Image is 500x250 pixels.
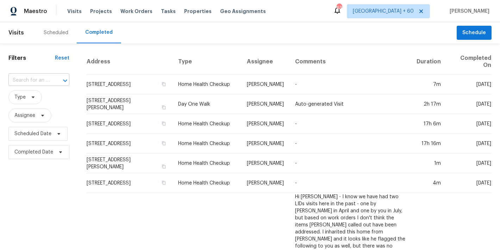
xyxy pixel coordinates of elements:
td: - [289,154,411,173]
td: [DATE] [446,114,492,134]
td: [DATE] [446,134,492,154]
td: [STREET_ADDRESS] [86,134,173,154]
span: Tasks [161,9,176,14]
td: Home Health Checkup [173,173,241,193]
td: Home Health Checkup [173,114,241,134]
td: - [289,114,411,134]
td: Home Health Checkup [173,134,241,154]
td: [STREET_ADDRESS][PERSON_NAME] [86,154,173,173]
button: Copy Address [161,140,167,146]
th: Address [86,49,173,75]
td: [PERSON_NAME] [241,75,289,94]
td: - [289,173,411,193]
td: [DATE] [446,173,492,193]
td: [PERSON_NAME] [241,154,289,173]
td: - [289,134,411,154]
td: [DATE] [446,75,492,94]
div: 634 [337,4,342,11]
button: Copy Address [161,104,167,111]
span: Visits [67,8,82,15]
td: [STREET_ADDRESS] [86,75,173,94]
span: Completed Date [14,149,53,156]
td: [PERSON_NAME] [241,173,289,193]
th: Assignee [241,49,289,75]
th: Type [173,49,241,75]
input: Search for an address... [8,75,50,86]
td: 1m [411,154,446,173]
td: 2h 17m [411,94,446,114]
button: Copy Address [161,180,167,186]
td: Day One Walk [173,94,241,114]
span: Schedule [462,29,486,37]
div: Reset [55,55,69,62]
td: [STREET_ADDRESS] [86,114,173,134]
td: [PERSON_NAME] [241,114,289,134]
h1: Filters [8,55,55,62]
td: 17h 6m [411,114,446,134]
button: Copy Address [161,120,167,127]
th: Completed On [446,49,492,75]
td: Auto-generated Visit [289,94,411,114]
th: Comments [289,49,411,75]
button: Open [60,76,70,86]
td: - [289,75,411,94]
td: 7m [411,75,446,94]
td: [PERSON_NAME] [241,134,289,154]
div: Scheduled [44,29,68,36]
span: Visits [8,25,24,40]
button: Schedule [457,26,492,40]
button: Copy Address [161,81,167,87]
th: Duration [411,49,446,75]
button: Copy Address [161,163,167,170]
span: Work Orders [120,8,152,15]
td: [STREET_ADDRESS][PERSON_NAME] [86,94,173,114]
span: Projects [90,8,112,15]
td: 17h 16m [411,134,446,154]
td: 4m [411,173,446,193]
span: [PERSON_NAME] [447,8,489,15]
td: Home Health Checkup [173,75,241,94]
span: Properties [184,8,212,15]
td: [DATE] [446,154,492,173]
span: Assignee [14,112,35,119]
span: Scheduled Date [14,130,51,137]
span: Type [14,94,26,101]
span: Geo Assignments [220,8,266,15]
div: Completed [85,29,113,36]
td: [PERSON_NAME] [241,94,289,114]
span: Maestro [24,8,47,15]
td: Home Health Checkup [173,154,241,173]
td: [DATE] [446,94,492,114]
td: [STREET_ADDRESS] [86,173,173,193]
span: [GEOGRAPHIC_DATA] + 60 [353,8,414,15]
